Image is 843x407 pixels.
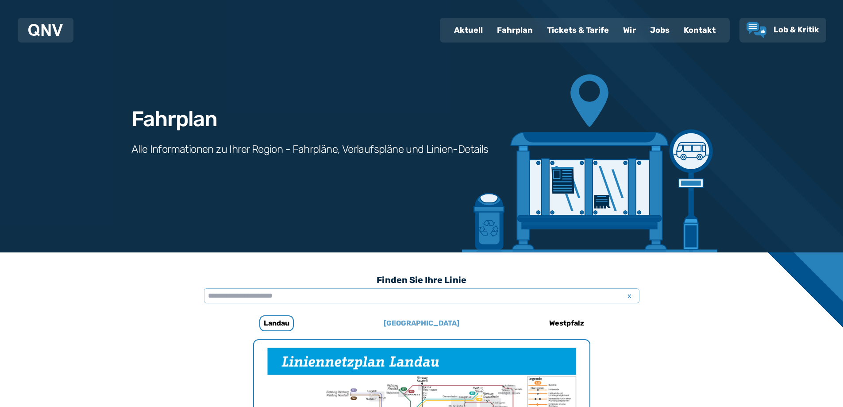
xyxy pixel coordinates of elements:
[774,25,819,35] span: Lob & Kritik
[677,19,723,42] a: Kontakt
[204,270,639,290] h3: Finden Sie Ihre Linie
[447,19,490,42] a: Aktuell
[643,19,677,42] a: Jobs
[259,315,294,331] h6: Landau
[380,316,463,330] h6: [GEOGRAPHIC_DATA]
[490,19,540,42] a: Fahrplan
[131,142,489,156] h3: Alle Informationen zu Ihrer Region - Fahrpläne, Verlaufspläne und Linien-Details
[540,19,616,42] a: Tickets & Tarife
[218,313,335,334] a: Landau
[508,313,626,334] a: Westpfalz
[28,21,63,39] a: QNV Logo
[616,19,643,42] a: Wir
[28,24,63,36] img: QNV Logo
[363,313,481,334] a: [GEOGRAPHIC_DATA]
[131,109,217,130] h1: Fahrplan
[624,291,636,301] span: x
[747,22,819,38] a: Lob & Kritik
[546,316,588,330] h6: Westpfalz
